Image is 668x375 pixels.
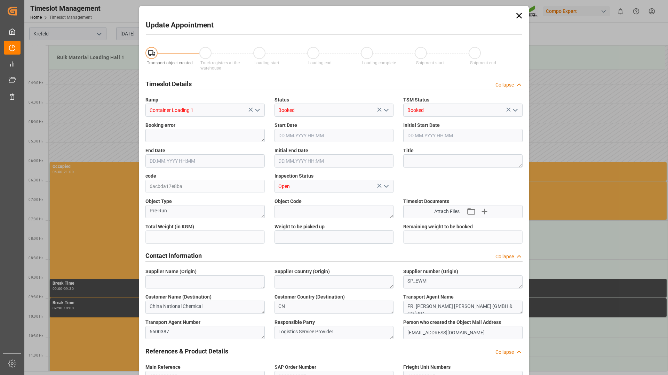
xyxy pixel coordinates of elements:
span: Supplier Country (Origin) [275,268,330,275]
textarea: Logistics Service Provider [275,326,394,339]
span: Transport Agent Number [145,319,200,326]
span: Transport object created [147,60,193,65]
span: Status [275,96,289,104]
div: Collapse [495,253,514,260]
button: open menu [381,105,391,116]
h2: Update Appointment [146,20,214,31]
span: Timeslot Documents [403,198,449,205]
span: Inspection Status [275,172,313,180]
span: Ramp [145,96,158,104]
textarea: SP_EWM [403,275,523,288]
input: DD.MM.YYYY HH:MM [145,154,265,168]
span: Total Weight (in KGM) [145,223,194,230]
div: Collapse [495,81,514,89]
span: Start Date [275,122,297,129]
span: Shipment start [416,60,444,65]
textarea: FR. [PERSON_NAME] [PERSON_NAME] (GMBH & CO.) KG [403,301,523,314]
span: Customer Name (Destination) [145,293,212,301]
input: DD.MM.YYYY HH:MM [275,129,394,142]
span: Attach Files [434,208,460,215]
span: SAP Order Number [275,364,316,371]
input: Type to search/select [275,104,394,117]
h2: Contact Information [145,251,202,260]
div: Collapse [495,349,514,356]
button: open menu [381,181,391,192]
span: End Date [145,147,165,154]
h2: Timeslot Details [145,79,192,89]
span: Shipment end [470,60,496,65]
span: Main Reference [145,364,181,371]
span: Loading start [254,60,279,65]
textarea: 6600387 [145,326,265,339]
h2: References & Product Details [145,347,228,356]
input: Type to search/select [145,104,265,117]
span: Booking error [145,122,175,129]
span: Supplier Name (Origin) [145,268,197,275]
button: open menu [252,105,262,116]
span: Title [403,147,414,154]
textarea: Pre-Run [145,205,265,218]
span: Transport Agent Name [403,293,454,301]
span: Loading end [308,60,332,65]
input: DD.MM.YYYY HH:MM [275,154,394,168]
span: Object Type [145,198,172,205]
input: DD.MM.YYYY HH:MM [403,129,523,142]
button: open menu [509,105,520,116]
textarea: CN [275,301,394,314]
span: Person who created the Object Mail Address [403,319,501,326]
span: code [145,172,156,180]
span: Supplier number (Origin) [403,268,458,275]
span: Weight to be picked up [275,223,325,230]
span: Responsible Party [275,319,315,326]
span: Frieght Unit Numbers [403,364,451,371]
span: Remaining weight to be booked [403,223,473,230]
span: Customer Country (Destination) [275,293,345,301]
span: Initial End Date [275,147,308,154]
span: Initial Start Date [403,122,440,129]
span: TSM Status [403,96,429,104]
span: Truck registers at the warehouse [200,60,240,71]
span: Loading complete [362,60,396,65]
span: Object Code [275,198,302,205]
textarea: China National Chemical [145,301,265,314]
